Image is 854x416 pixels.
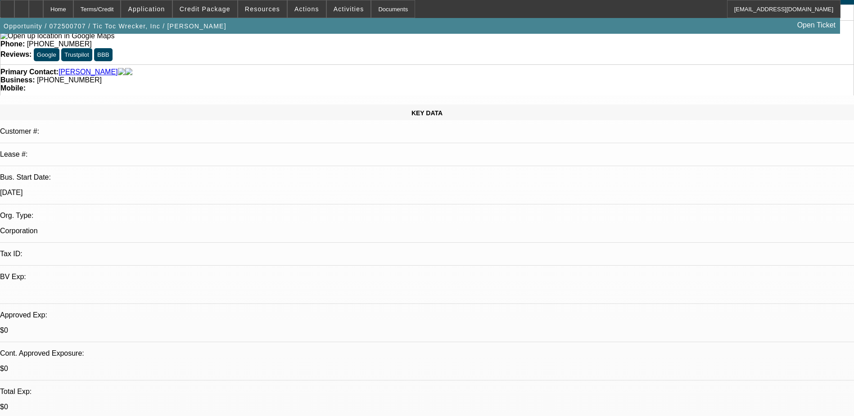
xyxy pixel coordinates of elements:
button: Trustpilot [61,48,92,61]
button: Activities [327,0,371,18]
span: Credit Package [180,5,230,13]
button: Application [121,0,172,18]
strong: Primary Contact: [0,68,59,76]
span: Opportunity / 072500707 / Tic Toc Wrecker, Inc / [PERSON_NAME] [4,23,226,30]
button: Credit Package [173,0,237,18]
img: linkedin-icon.png [125,68,132,76]
button: Resources [238,0,287,18]
span: [PHONE_NUMBER] [37,76,102,84]
span: [PHONE_NUMBER] [27,40,92,48]
img: facebook-icon.png [118,68,125,76]
a: View Google Maps [0,32,114,40]
span: Activities [334,5,364,13]
strong: Mobile: [0,84,26,92]
button: BBB [94,48,113,61]
button: Actions [288,0,326,18]
span: Resources [245,5,280,13]
span: Application [128,5,165,13]
a: [PERSON_NAME] [59,68,118,76]
span: KEY DATA [411,109,443,117]
strong: Business: [0,76,35,84]
strong: Reviews: [0,50,32,58]
a: Open Ticket [794,18,839,33]
span: Actions [294,5,319,13]
button: Google [34,48,59,61]
strong: Phone: [0,40,25,48]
